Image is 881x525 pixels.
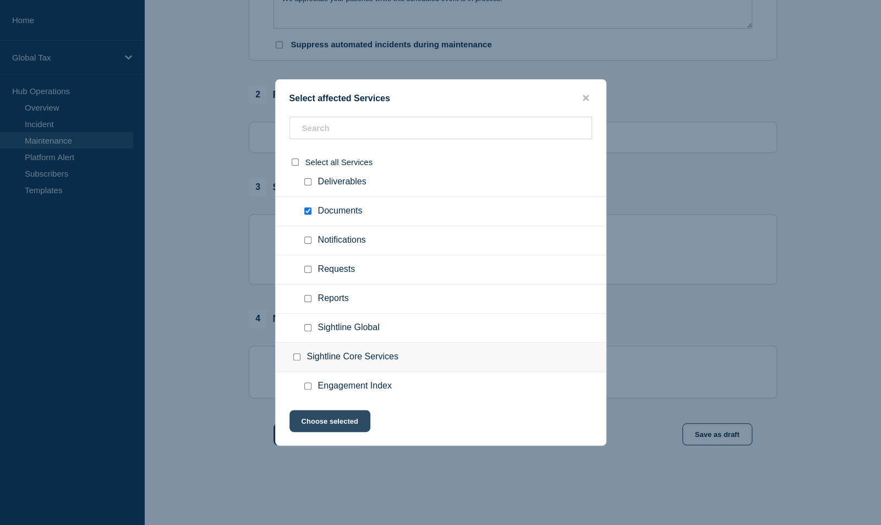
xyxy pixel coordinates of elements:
[276,93,606,103] div: Select affected Services
[304,324,311,331] input: Sightline Global checkbox
[304,295,311,302] input: Reports checkbox
[318,381,392,392] span: Engagement Index
[276,343,606,372] div: Sightline Core Services
[304,266,311,273] input: Requests checkbox
[289,410,370,432] button: Choose selected
[305,157,373,167] span: Select all Services
[304,207,311,215] input: Documents checkbox
[304,382,311,390] input: Engagement Index checkbox
[318,322,380,333] span: Sightline Global
[289,117,592,139] input: Search
[304,237,311,244] input: Notifications checkbox
[318,235,366,246] span: Notifications
[318,293,349,304] span: Reports
[318,177,366,188] span: Deliverables
[304,178,311,185] input: Deliverables checkbox
[293,353,300,360] input: Sightline Core Services checkbox
[579,93,592,103] button: close button
[318,206,363,217] span: Documents
[292,158,299,166] input: select all checkbox
[318,264,355,275] span: Requests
